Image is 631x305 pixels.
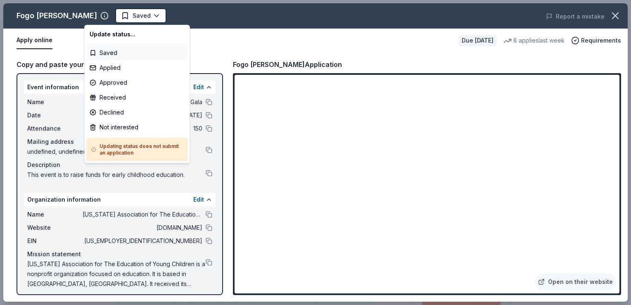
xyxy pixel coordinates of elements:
[86,60,188,75] div: Applied
[161,10,227,20] span: 2025 4th Annual NMAEYC Snowball Gala
[86,105,188,120] div: Declined
[86,45,188,60] div: Saved
[91,143,183,156] h5: Updating status does not submit an application
[86,27,188,42] div: Update status...
[86,75,188,90] div: Approved
[86,90,188,105] div: Received
[86,120,188,135] div: Not interested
